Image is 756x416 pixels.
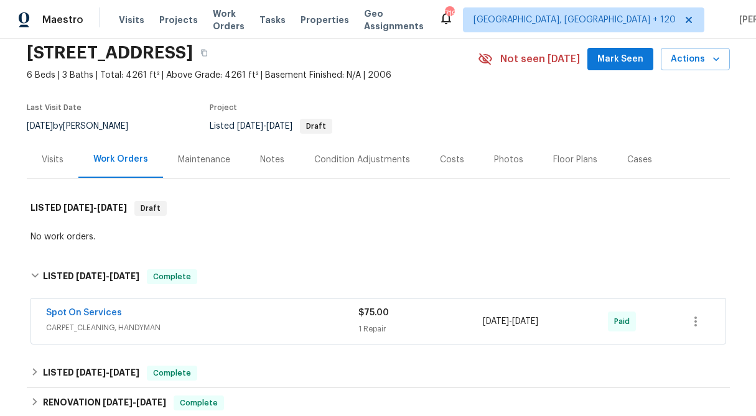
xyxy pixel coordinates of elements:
[148,367,196,379] span: Complete
[43,269,139,284] h6: LISTED
[494,154,523,166] div: Photos
[43,366,139,381] h6: LISTED
[27,257,730,297] div: LISTED [DATE]-[DATE]Complete
[237,122,292,131] span: -
[76,368,139,377] span: -
[260,154,284,166] div: Notes
[30,201,127,216] h6: LISTED
[178,154,230,166] div: Maintenance
[63,203,93,212] span: [DATE]
[93,153,148,165] div: Work Orders
[76,272,139,280] span: -
[148,270,196,283] span: Complete
[43,395,166,410] h6: RENOVATION
[614,315,635,328] span: Paid
[553,154,597,166] div: Floor Plans
[30,231,726,243] div: No work orders.
[627,154,652,166] div: Cases
[193,42,215,64] button: Copy Address
[301,122,331,130] span: Draft
[63,203,127,212] span: -
[175,397,223,409] span: Complete
[46,308,122,317] a: Spot On Services
[364,7,424,32] span: Geo Assignments
[27,358,730,388] div: LISTED [DATE]-[DATE]Complete
[136,398,166,407] span: [DATE]
[97,203,127,212] span: [DATE]
[210,122,332,131] span: Listed
[445,7,454,20] div: 719
[136,202,166,215] span: Draft
[314,154,410,166] div: Condition Adjustments
[483,317,509,326] span: [DATE]
[27,47,193,59] h2: [STREET_ADDRESS]
[103,398,133,407] span: [DATE]
[27,69,478,81] span: 6 Beds | 3 Baths | Total: 4261 ft² | Above Grade: 4261 ft² | Basement Finished: N/A | 2006
[440,154,464,166] div: Costs
[76,272,106,280] span: [DATE]
[358,323,483,335] div: 1 Repair
[661,48,730,71] button: Actions
[266,122,292,131] span: [DATE]
[301,14,349,26] span: Properties
[27,119,143,134] div: by [PERSON_NAME]
[42,14,83,26] span: Maestro
[159,14,198,26] span: Projects
[474,14,676,26] span: [GEOGRAPHIC_DATA], [GEOGRAPHIC_DATA] + 120
[27,188,730,228] div: LISTED [DATE]-[DATE]Draft
[671,52,720,67] span: Actions
[27,104,82,111] span: Last Visit Date
[103,398,166,407] span: -
[358,308,389,317] span: $75.00
[237,122,263,131] span: [DATE]
[46,321,358,334] span: CARPET_CLEANING, HANDYMAN
[119,14,144,26] span: Visits
[76,368,106,377] span: [DATE]
[110,272,139,280] span: [DATE]
[512,317,538,326] span: [DATE]
[500,53,580,65] span: Not seen [DATE]
[110,368,139,377] span: [DATE]
[483,315,538,328] span: -
[27,122,53,131] span: [DATE]
[213,7,245,32] span: Work Orders
[597,52,643,67] span: Mark Seen
[42,154,63,166] div: Visits
[587,48,653,71] button: Mark Seen
[259,16,286,24] span: Tasks
[210,104,237,111] span: Project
